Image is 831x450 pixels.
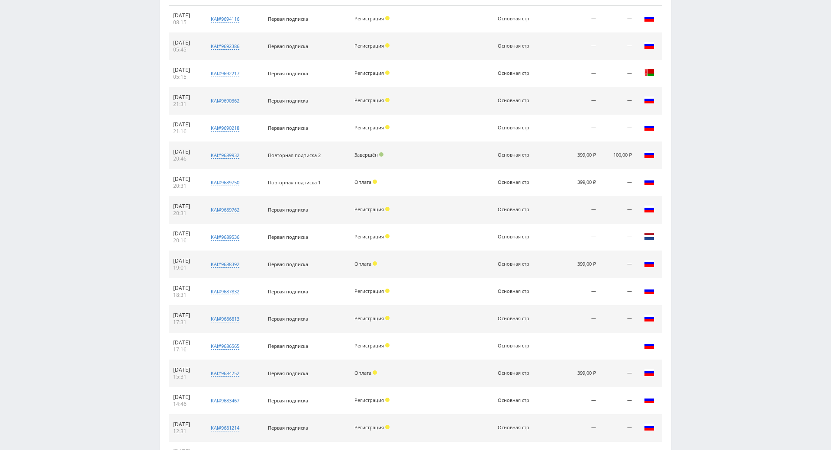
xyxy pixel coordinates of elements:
[173,12,198,19] div: [DATE]
[211,424,239,431] div: kai#9681214
[644,395,654,405] img: rus.png
[268,43,308,49] span: Первая подписка
[211,97,239,104] div: kai#9690362
[173,46,198,53] div: 05:45
[173,339,198,346] div: [DATE]
[354,97,384,103] span: Регистрация
[173,257,198,264] div: [DATE]
[600,278,636,305] td: —
[556,387,600,415] td: —
[600,196,636,224] td: —
[379,152,383,157] span: Подтвержден
[173,128,198,135] div: 21:16
[600,6,636,33] td: —
[644,340,654,350] img: rus.png
[354,206,384,212] span: Регистрация
[373,370,377,375] span: Холд
[498,398,537,403] div: Основная стр
[211,343,239,350] div: kai#9686565
[600,142,636,169] td: 100,00 ₽
[385,289,390,293] span: Холд
[556,224,600,251] td: —
[498,125,537,131] div: Основная стр
[385,71,390,75] span: Холд
[644,286,654,296] img: rus.png
[173,428,198,435] div: 12:31
[600,115,636,142] td: —
[385,125,390,129] span: Холд
[644,13,654,23] img: rus.png
[385,398,390,402] span: Холд
[498,343,537,349] div: Основная стр
[644,422,654,432] img: rus.png
[173,210,198,217] div: 20:31
[173,237,198,244] div: 20:16
[268,370,308,376] span: Первая подписка
[556,360,600,387] td: 399,00 ₽
[385,16,390,20] span: Холд
[644,177,654,187] img: rus.png
[556,333,600,360] td: —
[268,288,308,295] span: Первая подписка
[498,71,537,76] div: Основная стр
[268,343,308,349] span: Первая подписка
[173,74,198,80] div: 05:15
[268,97,308,104] span: Первая подписка
[600,224,636,251] td: —
[354,397,384,403] span: Регистрация
[600,169,636,196] td: —
[385,316,390,320] span: Холд
[498,316,537,321] div: Основная стр
[173,401,198,408] div: 14:46
[268,261,308,267] span: Первая подписка
[556,305,600,333] td: —
[498,370,537,376] div: Основная стр
[556,60,600,87] td: —
[211,315,239,322] div: kai#9686813
[498,180,537,185] div: Основная стр
[644,313,654,323] img: rus.png
[173,264,198,271] div: 19:01
[354,70,384,76] span: Регистрация
[556,415,600,442] td: —
[354,424,384,431] span: Регистрация
[644,149,654,160] img: rus.png
[268,125,308,131] span: Первая подписка
[556,196,600,224] td: —
[268,179,321,186] span: Повторная подписка 1
[354,315,384,321] span: Регистрация
[173,292,198,299] div: 18:31
[173,101,198,108] div: 21:31
[644,204,654,214] img: rus.png
[354,260,371,267] span: Оплата
[173,394,198,401] div: [DATE]
[600,360,636,387] td: —
[173,176,198,183] div: [DATE]
[600,387,636,415] td: —
[173,285,198,292] div: [DATE]
[354,179,371,185] span: Оплата
[373,261,377,266] span: Холд
[600,415,636,442] td: —
[173,366,198,373] div: [DATE]
[498,207,537,212] div: Основная стр
[498,234,537,240] div: Основная стр
[173,183,198,190] div: 20:31
[385,43,390,48] span: Холд
[268,315,308,322] span: Первая подписка
[498,152,537,158] div: Основная стр
[385,234,390,238] span: Холд
[600,251,636,278] td: —
[600,60,636,87] td: —
[173,67,198,74] div: [DATE]
[211,152,239,159] div: kai#9689932
[556,169,600,196] td: 399,00 ₽
[354,370,371,376] span: Оплата
[211,370,239,377] div: kai#9684252
[354,42,384,49] span: Регистрация
[211,179,239,186] div: kai#9689750
[211,397,239,404] div: kai#9683467
[556,278,600,305] td: —
[644,258,654,269] img: rus.png
[556,115,600,142] td: —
